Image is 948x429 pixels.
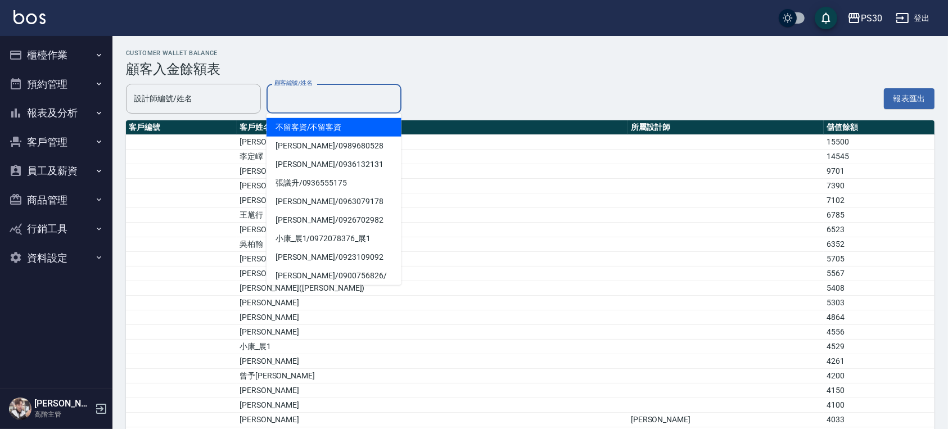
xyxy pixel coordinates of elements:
[237,383,628,398] td: [PERSON_NAME]
[9,398,31,420] img: Person
[237,179,628,193] td: [PERSON_NAME]
[824,179,935,193] td: 7390
[126,61,935,77] h3: 顧客入金餘額表
[237,398,628,413] td: [PERSON_NAME]
[237,150,628,164] td: 李定嶧
[824,413,935,427] td: 4033
[267,285,401,304] span: [PERSON_NAME] / 0958820431
[824,135,935,150] td: 15500
[824,223,935,237] td: 6523
[824,325,935,340] td: 4556
[237,120,628,135] th: 客戶姓名
[628,413,824,427] td: [PERSON_NAME]
[891,8,935,29] button: 登出
[824,164,935,179] td: 9701
[824,237,935,252] td: 6352
[267,248,401,267] span: [PERSON_NAME] / 0923109092
[237,237,628,252] td: 吳柏翰
[267,137,401,155] span: [PERSON_NAME] / 0989680528
[4,40,108,70] button: 櫃檯作業
[267,174,401,192] span: 張議升 / 0936555175
[824,310,935,325] td: 4864
[824,120,935,135] th: 儲值餘額
[824,252,935,267] td: 5705
[824,296,935,310] td: 5303
[237,223,628,237] td: [PERSON_NAME]
[237,310,628,325] td: [PERSON_NAME]
[267,155,401,174] span: [PERSON_NAME] / 0936132131
[34,398,92,409] h5: [PERSON_NAME]
[824,150,935,164] td: 14545
[4,214,108,243] button: 行銷工具
[237,135,628,150] td: [PERSON_NAME]
[13,10,46,24] img: Logo
[237,369,628,383] td: 曾予[PERSON_NAME]
[843,7,887,30] button: PS30
[824,369,935,383] td: 4200
[628,120,824,135] th: 所屬設計師
[237,267,628,281] td: [PERSON_NAME]
[267,267,401,285] span: [PERSON_NAME] / 0900756826 /
[237,413,628,427] td: [PERSON_NAME]
[4,98,108,128] button: 報表及分析
[237,208,628,223] td: 王馗行
[861,11,882,25] div: PS30
[824,267,935,281] td: 5567
[824,354,935,369] td: 4261
[824,281,935,296] td: 5408
[126,49,935,57] h2: Customer Wallet Balance
[267,229,401,248] span: 小康_展1 / 0972078376_展1
[237,296,628,310] td: [PERSON_NAME]
[237,164,628,179] td: [PERSON_NAME]
[824,208,935,223] td: 6785
[4,186,108,215] button: 商品管理
[237,281,628,296] td: [PERSON_NAME]([PERSON_NAME])
[34,409,92,419] p: 高階主管
[4,128,108,157] button: 客戶管理
[4,156,108,186] button: 員工及薪資
[884,88,935,109] button: 報表匯出
[267,192,401,211] span: [PERSON_NAME] / 0963079178
[237,252,628,267] td: [PERSON_NAME]
[824,340,935,354] td: 4529
[824,398,935,413] td: 4100
[4,70,108,99] button: 預約管理
[824,383,935,398] td: 4150
[267,118,401,137] span: 不留客資 / 不留客資
[4,243,108,273] button: 資料設定
[237,325,628,340] td: [PERSON_NAME]
[824,193,935,208] td: 7102
[237,193,628,208] td: [PERSON_NAME]
[126,120,237,135] th: 客戶編號
[274,79,312,87] label: 顧客編號/姓名
[237,354,628,369] td: [PERSON_NAME]
[815,7,837,29] button: save
[267,211,401,229] span: [PERSON_NAME] / 0926702982
[237,340,628,354] td: 小康_展1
